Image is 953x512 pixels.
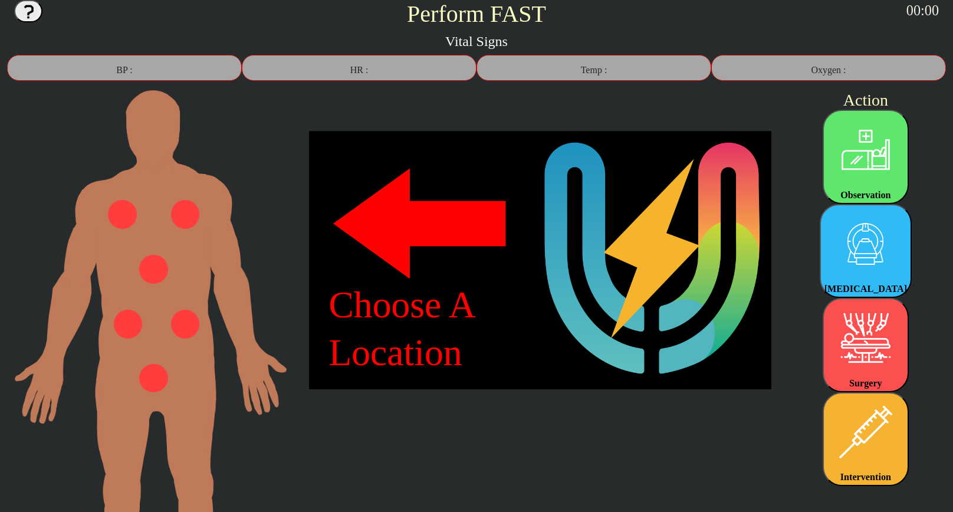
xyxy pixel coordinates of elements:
[823,110,908,204] button: Observation
[116,65,132,75] span: BP :
[171,200,199,228] img: unchecked.png
[7,33,946,50] h4: Vital Signs
[849,378,882,388] b: Surgery
[108,200,136,228] img: unchecked.png
[827,300,903,376] img: surgeryButton
[19,2,38,21] img: help
[827,111,903,188] img: obsButton
[823,392,908,487] button: Intervention
[114,310,142,338] img: unchecked.png
[827,394,903,470] img: interveneButton
[171,310,199,338] img: unchecked.png
[309,119,771,405] img: MUI-Start.svg
[823,298,908,392] button: Surgery
[925,2,939,18] span: 00
[820,204,912,298] button: [MEDICAL_DATA]
[581,65,607,75] span: Temp :
[139,255,167,283] img: unchecked.png
[811,65,846,75] span: Oxygen :
[350,65,369,75] span: HR :
[840,190,890,200] b: Observation
[906,2,921,18] span: 00
[840,472,891,482] b: Intervention
[827,206,903,282] img: ctButton
[793,90,938,110] h3: Action
[824,284,907,294] b: [MEDICAL_DATA]
[139,364,167,392] img: unchecked.png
